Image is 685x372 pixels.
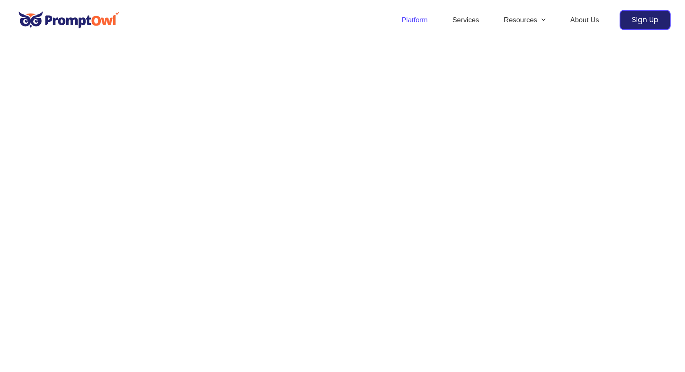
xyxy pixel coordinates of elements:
img: promptowl.ai logo [14,6,123,34]
span: Menu Toggle [537,6,546,35]
a: Services [440,6,491,35]
a: Sign Up [620,10,671,30]
a: About Us [558,6,611,35]
nav: Site Navigation: Header [389,6,611,35]
a: Platform [389,6,440,35]
a: ResourcesMenu Toggle [492,6,558,35]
